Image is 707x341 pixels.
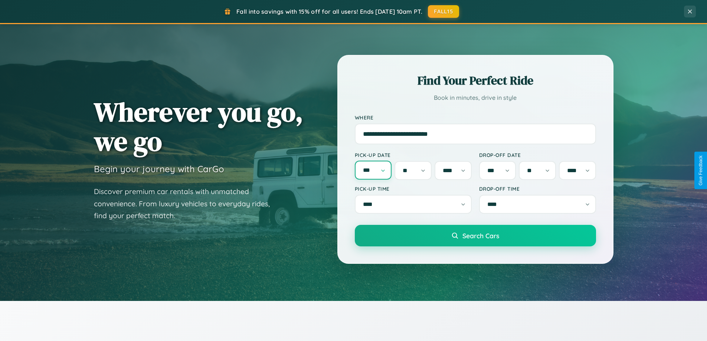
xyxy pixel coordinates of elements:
[236,8,422,15] span: Fall into savings with 15% off for all users! Ends [DATE] 10am PT.
[428,5,459,18] button: FALL15
[698,155,703,186] div: Give Feedback
[355,225,596,246] button: Search Cars
[462,232,499,240] span: Search Cars
[479,152,596,158] label: Drop-off Date
[355,92,596,103] p: Book in minutes, drive in style
[355,152,472,158] label: Pick-up Date
[479,186,596,192] label: Drop-off Time
[94,186,279,222] p: Discover premium car rentals with unmatched convenience. From luxury vehicles to everyday rides, ...
[94,163,224,174] h3: Begin your journey with CarGo
[355,186,472,192] label: Pick-up Time
[355,114,596,121] label: Where
[355,72,596,89] h2: Find Your Perfect Ride
[94,97,303,156] h1: Wherever you go, we go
